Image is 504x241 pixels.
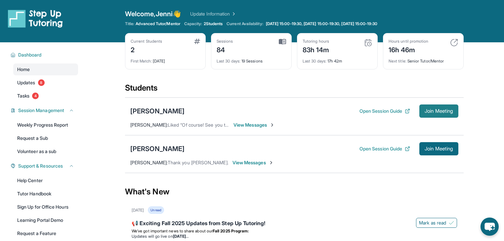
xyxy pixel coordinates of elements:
[227,21,263,26] span: Current Availability:
[217,39,233,44] div: Sessions
[148,206,164,214] div: Unread
[194,39,200,44] img: card
[425,147,453,151] span: Join Meeting
[450,39,458,47] img: card
[389,44,428,55] div: 16h 46m
[136,21,180,26] span: Advanced Tutor/Mentor
[230,11,236,17] img: Chevron Right
[419,142,458,155] button: Join Meeting
[266,21,377,26] span: [DATE] 15:00-19:30, [DATE] 15:00-19:30, [DATE] 15:00-19:30
[303,55,372,64] div: 17h 42m
[13,63,78,75] a: Home
[130,122,168,128] span: [PERSON_NAME] :
[131,55,200,64] div: [DATE]
[359,145,410,152] button: Open Session Guide
[481,218,499,236] button: chat-button
[359,108,410,114] button: Open Session Guide
[269,160,274,165] img: Chevron-Right
[132,219,457,228] div: 📢 Exciting Fall 2025 Updates from Step Up Tutoring!
[38,79,45,86] span: 8
[13,132,78,144] a: Request a Sub
[13,227,78,239] a: Request a Feature
[204,21,223,26] span: 2 Students
[13,77,78,89] a: Updates8
[132,208,144,213] div: [DATE]
[16,163,74,169] button: Support & Resources
[130,144,185,153] div: [PERSON_NAME]
[173,234,189,239] strong: [DATE]
[270,122,275,128] img: Chevron-Right
[13,145,78,157] a: Volunteer as a sub
[217,55,286,64] div: 19 Sessions
[168,160,229,165] span: Thank you [PERSON_NAME].
[419,220,446,226] span: Mark as read
[233,122,275,128] span: View Messages
[389,55,458,64] div: Senior Tutor/Mentor
[389,39,428,44] div: Hours until promotion
[265,21,379,26] a: [DATE] 15:00-19:30, [DATE] 15:00-19:30, [DATE] 15:00-19:30
[132,234,457,239] li: Updates will go live on
[13,214,78,226] a: Learning Portal Demo
[303,44,329,55] div: 83h 14m
[17,66,30,73] span: Home
[125,83,464,97] div: Students
[279,39,286,45] img: card
[16,52,74,58] button: Dashboard
[449,220,454,225] img: Mark as read
[419,104,458,118] button: Join Meeting
[130,106,185,116] div: [PERSON_NAME]
[125,9,181,19] span: Welcome, Jenni 👋
[18,107,64,114] span: Session Management
[416,218,457,228] button: Mark as read
[125,177,464,206] div: What's New
[131,39,162,44] div: Current Students
[184,21,202,26] span: Capacity:
[364,39,372,47] img: card
[8,9,63,28] img: logo
[18,163,63,169] span: Support & Resources
[17,79,35,86] span: Updates
[132,228,213,233] span: We’ve got important news to share about our
[13,119,78,131] a: Weekly Progress Report
[13,201,78,213] a: Sign Up for Office Hours
[168,122,243,128] span: Liked “Of course! See you then. 😊”
[213,228,249,233] strong: Fall 2025 Program:
[217,59,240,63] span: Last 30 days :
[217,44,233,55] div: 84
[389,59,406,63] span: Next title :
[190,11,236,17] a: Update Information
[13,188,78,200] a: Tutor Handbook
[16,107,74,114] button: Session Management
[425,109,453,113] span: Join Meeting
[131,44,162,55] div: 2
[131,59,152,63] span: First Match :
[18,52,42,58] span: Dashboard
[232,159,274,166] span: View Messages
[130,160,168,165] span: [PERSON_NAME] :
[125,21,134,26] span: Title:
[13,90,78,102] a: Tasks4
[32,93,39,99] span: 4
[303,39,329,44] div: Tutoring hours
[303,59,326,63] span: Last 30 days :
[17,93,29,99] span: Tasks
[13,175,78,186] a: Help Center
